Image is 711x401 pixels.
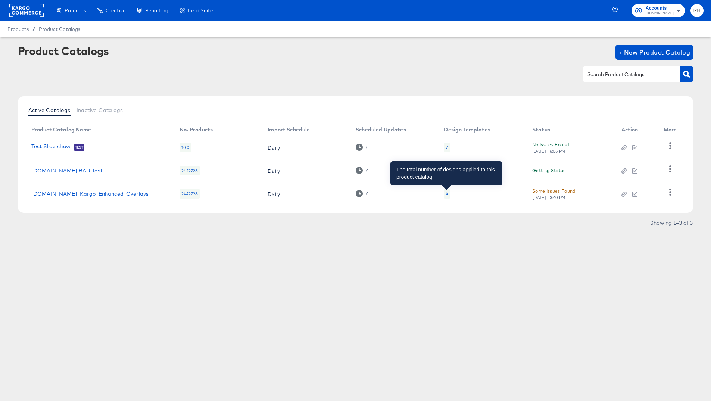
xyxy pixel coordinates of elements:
[356,167,369,174] div: 0
[690,4,704,17] button: RH
[65,7,86,13] span: Products
[262,159,350,182] td: Daily
[188,7,213,13] span: Feed Suite
[366,168,369,173] div: 0
[180,189,200,199] div: 2442728
[366,145,369,150] div: 0
[532,195,566,200] div: [DATE] - 3:40 PM
[77,107,123,113] span: Inactive Catalogs
[650,220,693,225] div: Showing 1–3 of 3
[444,189,450,199] div: 4
[532,187,576,195] div: Some Issues Found
[632,4,685,17] button: Accounts[DOMAIN_NAME]
[693,6,701,15] span: RH
[444,166,484,175] div: Connect a Design
[262,136,350,159] td: Daily
[31,191,149,197] a: [DOMAIN_NAME]_Kargo_Enhanced_Overlays
[446,168,482,174] div: Connect a Design
[532,187,576,200] button: Some Issues Found[DATE] - 3:40 PM
[526,124,615,136] th: Status
[31,127,91,133] div: Product Catalog Name
[646,4,674,12] span: Accounts
[446,191,448,197] div: 4
[658,124,686,136] th: More
[29,26,39,32] span: /
[268,127,310,133] div: Import Schedule
[7,26,29,32] span: Products
[446,144,448,150] div: 7
[615,124,658,136] th: Action
[356,144,369,151] div: 0
[366,191,369,196] div: 0
[646,10,674,16] span: [DOMAIN_NAME]
[31,143,71,151] a: Test Slide show
[615,45,693,60] button: + New Product Catalog
[106,7,125,13] span: Creative
[39,26,80,32] a: Product Catalogs
[28,107,71,113] span: Active Catalogs
[444,127,490,133] div: Design Templates
[356,190,369,197] div: 0
[145,7,168,13] span: Reporting
[618,47,690,57] span: + New Product Catalog
[262,182,350,205] td: Daily
[18,45,109,57] div: Product Catalogs
[31,168,103,174] a: [DOMAIN_NAME] BAU Test
[586,70,665,79] input: Search Product Catalogs
[444,143,450,152] div: 7
[180,143,191,152] div: 100
[180,127,213,133] div: No. Products
[356,127,406,133] div: Scheduled Updates
[180,166,200,175] div: 2442728
[74,144,84,150] span: Test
